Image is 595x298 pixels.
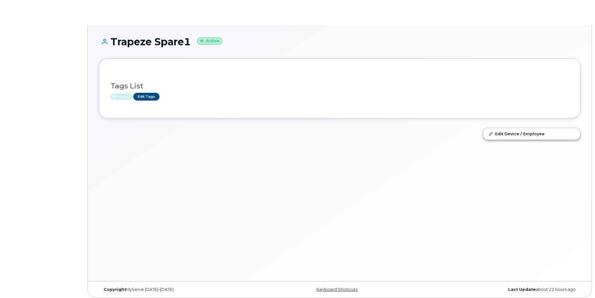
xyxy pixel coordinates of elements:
a: Edit Device / Employee [483,128,580,139]
div: about 22 hours ago [420,287,580,292]
strong: Copyright [104,287,126,292]
span: Active [111,94,132,100]
a: Edit Tags [133,93,160,101]
h1: Trapeze Spare1 [99,36,580,47]
strong: Last Update [508,287,536,292]
div: MyServe [DATE]–[DATE] [99,287,259,292]
h3: Tags List [111,82,569,90]
small: Active [197,37,222,45]
a: Keyboard Shortcuts [317,287,357,292]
